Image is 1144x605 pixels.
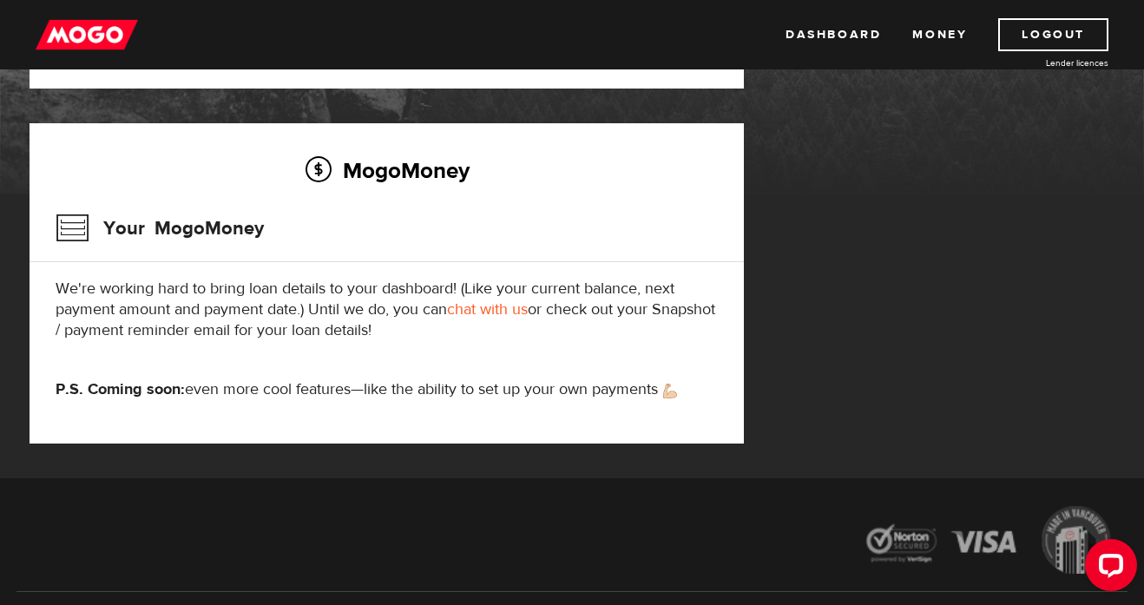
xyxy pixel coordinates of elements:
[56,206,264,251] h3: Your MogoMoney
[978,56,1108,69] a: Lender licences
[1071,532,1144,605] iframe: LiveChat chat widget
[850,493,1128,591] img: legal-icons-92a2ffecb4d32d839781d1b4e4802d7b.png
[56,152,718,188] h2: MogoMoney
[56,279,718,341] p: We're working hard to bring loan details to your dashboard! (Like your current balance, next paym...
[56,379,185,399] strong: P.S. Coming soon:
[36,18,138,51] img: mogo_logo-11ee424be714fa7cbb0f0f49df9e16ec.png
[663,384,677,398] img: strong arm emoji
[912,18,967,51] a: Money
[447,299,528,319] a: chat with us
[786,18,881,51] a: Dashboard
[56,379,718,400] p: even more cool features—like the ability to set up your own payments
[998,18,1108,51] a: Logout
